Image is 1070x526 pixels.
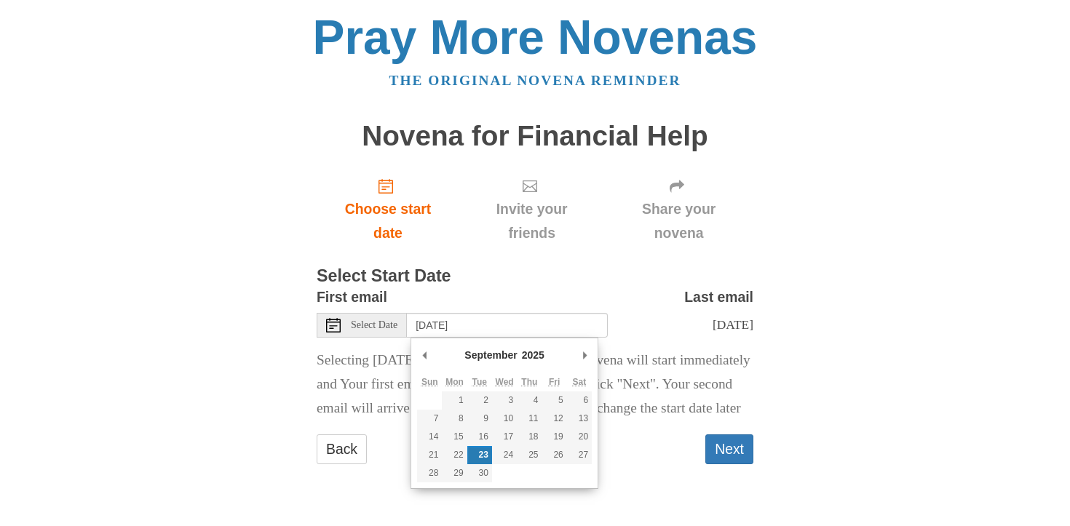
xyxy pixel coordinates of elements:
button: 17 [492,428,517,446]
button: Next Month [577,344,592,366]
button: 13 [567,410,592,428]
button: 28 [417,464,442,482]
button: 4 [517,391,542,410]
abbr: Friday [549,377,560,387]
h3: Select Start Date [317,267,753,286]
p: Selecting [DATE] as the start date means Your novena will start immediately and Your first email ... [317,348,753,421]
abbr: Monday [445,377,464,387]
button: 9 [467,410,492,428]
div: Click "Next" to confirm your start date first. [604,166,753,252]
button: 29 [442,464,467,482]
abbr: Saturday [573,377,587,387]
a: Choose start date [317,166,459,252]
input: Use the arrow keys to pick a date [407,313,608,338]
label: Last email [684,285,753,309]
abbr: Sunday [421,377,438,387]
button: 23 [467,446,492,464]
button: 5 [542,391,567,410]
button: 14 [417,428,442,446]
button: 18 [517,428,542,446]
button: 16 [467,428,492,446]
button: 21 [417,446,442,464]
abbr: Wednesday [496,377,514,387]
a: Pray More Novenas [313,10,758,64]
button: 6 [567,391,592,410]
abbr: Tuesday [472,377,487,387]
button: 15 [442,428,467,446]
span: Choose start date [331,197,445,245]
span: [DATE] [713,317,753,332]
button: 20 [567,428,592,446]
div: 2025 [520,344,547,366]
a: The original novena reminder [389,73,681,88]
button: Previous Month [417,344,432,366]
span: Share your novena [619,197,739,245]
button: 25 [517,446,542,464]
button: 26 [542,446,567,464]
button: 22 [442,446,467,464]
button: 1 [442,391,467,410]
button: 10 [492,410,517,428]
button: 19 [542,428,567,446]
button: 11 [517,410,542,428]
a: Back [317,434,367,464]
button: 8 [442,410,467,428]
button: 24 [492,446,517,464]
span: Select Date [351,320,397,330]
button: 30 [467,464,492,482]
span: Invite your friends [474,197,590,245]
button: 27 [567,446,592,464]
button: 3 [492,391,517,410]
div: Click "Next" to confirm your start date first. [459,166,604,252]
h1: Novena for Financial Help [317,121,753,152]
abbr: Thursday [521,377,537,387]
label: First email [317,285,387,309]
button: 12 [542,410,567,428]
button: 2 [467,391,492,410]
button: Next [705,434,753,464]
button: 7 [417,410,442,428]
div: September [462,344,519,366]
